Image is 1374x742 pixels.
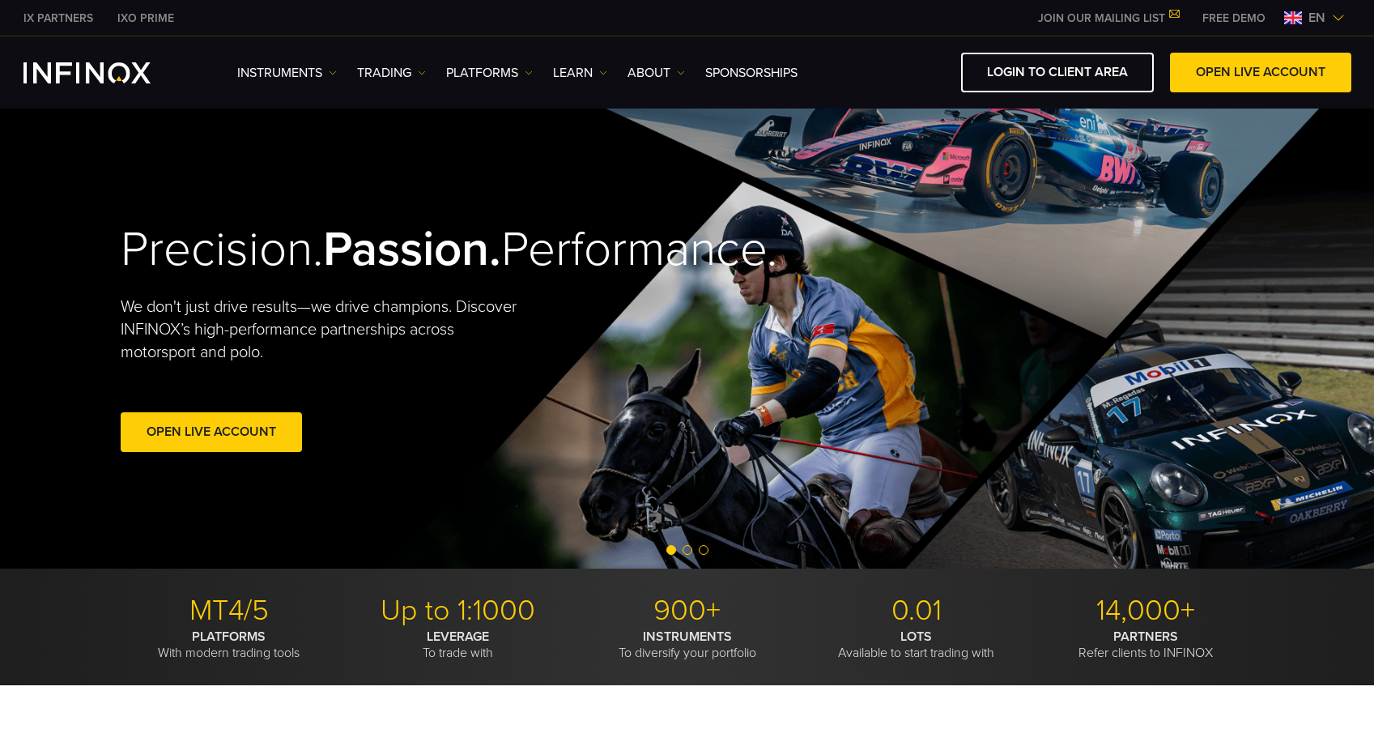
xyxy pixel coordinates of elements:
span: Go to slide 3 [699,545,708,555]
p: With modern trading tools [121,629,338,661]
a: INFINOX Logo [23,62,189,83]
a: Open Live Account [121,412,302,452]
a: SPONSORSHIPS [705,63,798,83]
p: To trade with [350,629,567,661]
a: JOIN OUR MAILING LIST [1026,11,1190,25]
strong: INSTRUMENTS [643,629,732,645]
a: Learn [553,63,607,83]
strong: PLATFORMS [192,629,266,645]
span: Go to slide 1 [666,545,676,555]
strong: Passion. [323,220,501,279]
a: INFINOX [105,10,186,27]
a: TRADING [357,63,426,83]
p: 0.01 [808,593,1025,629]
span: en [1302,8,1332,28]
a: ABOUT [627,63,685,83]
a: INFINOX [11,10,105,27]
a: INFINOX MENU [1190,10,1278,27]
a: Instruments [237,63,337,83]
a: OPEN LIVE ACCOUNT [1170,53,1351,92]
p: 900+ [579,593,796,629]
p: Up to 1:1000 [350,593,567,629]
a: PLATFORMS [446,63,533,83]
strong: LEVERAGE [427,629,489,645]
p: MT4/5 [121,593,338,629]
p: 14,000+ [1037,593,1254,629]
span: Go to slide 2 [683,545,692,555]
p: We don't just drive results—we drive champions. Discover INFINOX’s high-performance partnerships ... [121,296,529,364]
a: LOGIN TO CLIENT AREA [961,53,1154,92]
p: Available to start trading with [808,629,1025,661]
strong: LOTS [900,629,932,645]
h2: Precision. Performance. [121,220,631,279]
strong: PARTNERS [1113,629,1178,645]
p: To diversify your portfolio [579,629,796,661]
p: Refer clients to INFINOX [1037,629,1254,661]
